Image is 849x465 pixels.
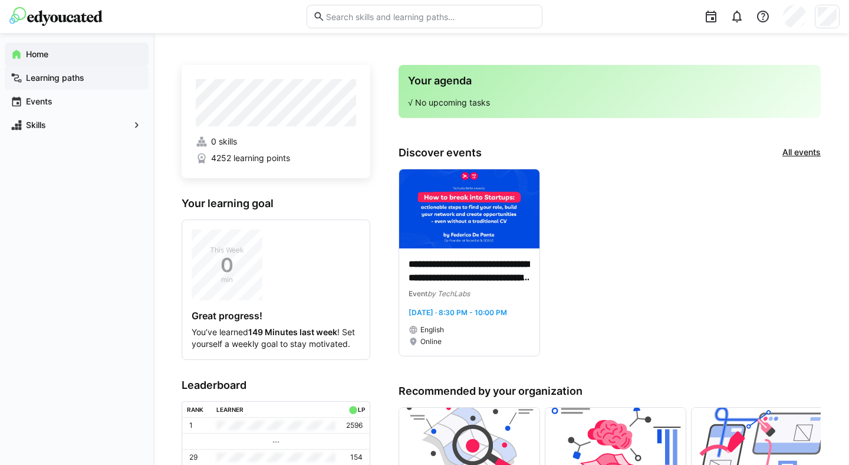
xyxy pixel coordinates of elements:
span: 4252 learning points [211,152,290,164]
a: All events [782,146,821,159]
strong: 149 Minutes last week [248,327,337,337]
span: by TechLabs [427,289,470,298]
img: image [399,169,539,248]
h4: Great progress! [192,310,360,322]
span: Online [420,337,442,346]
span: English [420,325,444,335]
span: 0 skills [211,136,237,148]
div: Learner [216,406,243,413]
h3: Discover events [399,146,482,159]
div: Rank [187,406,203,413]
p: 29 [189,453,198,462]
input: Search skills and learning paths… [325,11,536,22]
span: Event [409,289,427,298]
p: 1 [189,421,193,430]
div: LP [358,406,365,413]
p: √ No upcoming tasks [408,97,811,109]
p: 2596 [346,421,363,430]
h3: Leaderboard [182,379,370,392]
h3: Your agenda [408,74,811,87]
p: You’ve learned ! Set yourself a weekly goal to stay motivated. [192,326,360,350]
p: 154 [350,453,363,462]
a: 0 skills [196,136,356,148]
h3: Your learning goal [182,197,370,210]
span: [DATE] · 8:30 PM - 10:00 PM [409,308,507,317]
h3: Recommended by your organization [399,385,821,398]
